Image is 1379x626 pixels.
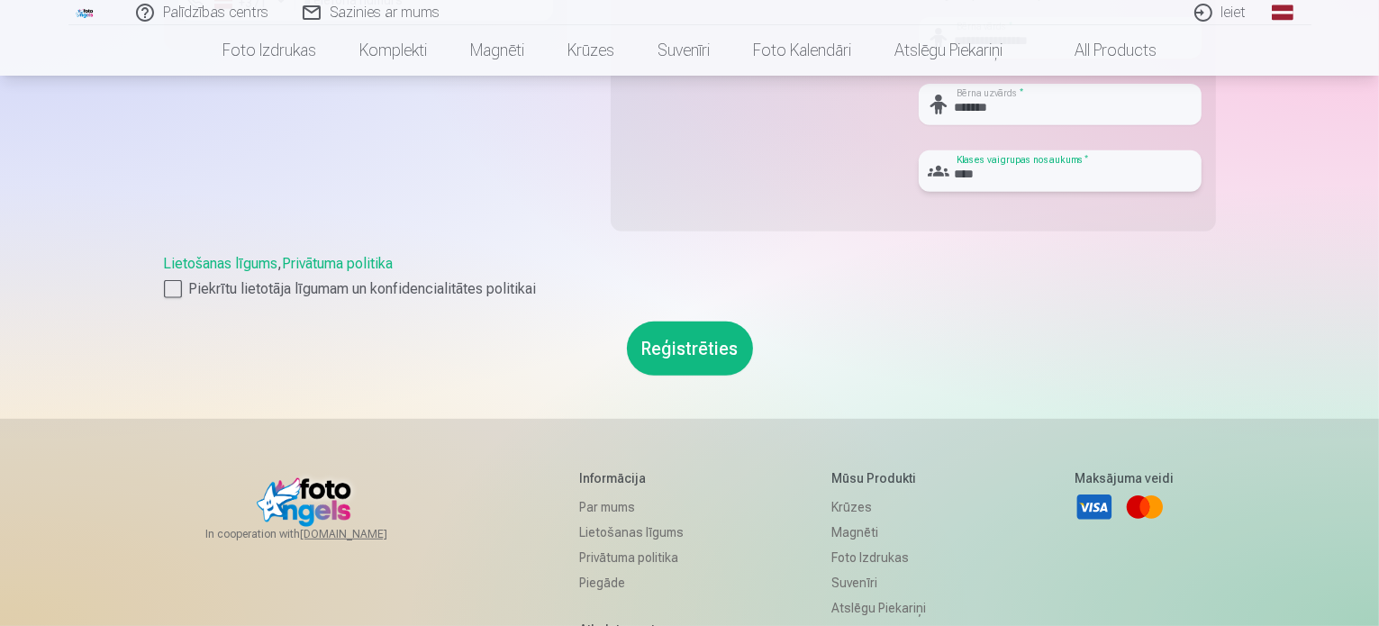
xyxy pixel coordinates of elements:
a: Magnēti [831,520,926,545]
h5: Mūsu produkti [831,469,926,487]
a: Foto izdrukas [201,25,338,76]
h5: Maksājuma veidi [1075,469,1174,487]
a: Magnēti [449,25,546,76]
a: All products [1024,25,1178,76]
a: Mastercard [1125,487,1165,527]
div: , [164,253,1216,300]
h5: Informācija [579,469,684,487]
label: Piekrītu lietotāja līgumam un konfidencialitātes politikai [164,278,1216,300]
a: Visa [1075,487,1114,527]
a: Piegāde [579,570,684,595]
a: Foto izdrukas [831,545,926,570]
button: Reģistrēties [627,322,753,376]
a: Foto kalendāri [731,25,873,76]
a: Krūzes [831,494,926,520]
a: Privātuma politika [283,255,394,272]
a: Atslēgu piekariņi [831,595,926,621]
span: In cooperation with [205,527,431,541]
a: Suvenīri [636,25,731,76]
a: Krūzes [546,25,636,76]
a: Atslēgu piekariņi [873,25,1024,76]
a: Lietošanas līgums [579,520,684,545]
a: Suvenīri [831,570,926,595]
a: Par mums [579,494,684,520]
a: Privātuma politika [579,545,684,570]
a: Komplekti [338,25,449,76]
a: Lietošanas līgums [164,255,278,272]
img: /fa1 [76,7,95,18]
a: [DOMAIN_NAME] [300,527,431,541]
